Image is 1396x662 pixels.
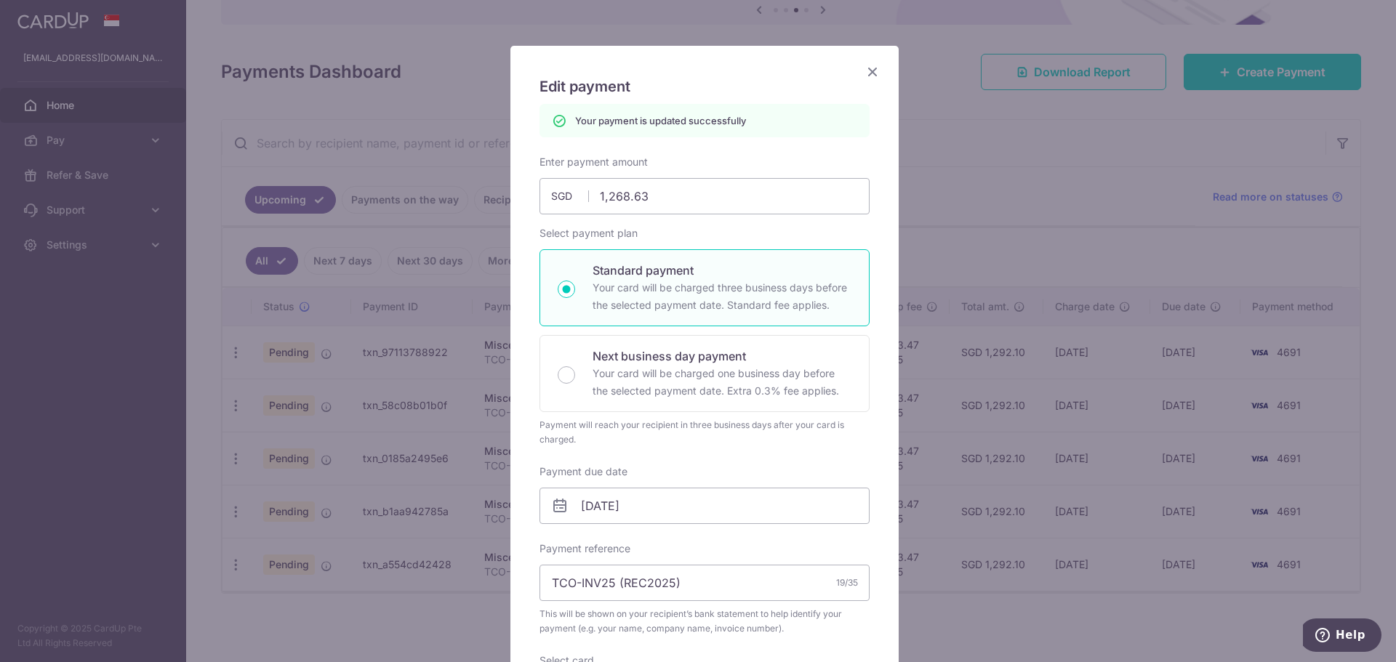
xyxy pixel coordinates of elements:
[551,189,589,203] span: SGD
[836,576,858,590] div: 19/35
[593,347,851,365] p: Next business day payment
[539,226,638,241] label: Select payment plan
[575,113,746,128] p: Your payment is updated successfully
[539,541,630,556] label: Payment reference
[593,365,851,400] p: Your card will be charged one business day before the selected payment date. Extra 0.3% fee applies.
[1303,618,1381,655] iframe: Opens a widget where you can find more information
[593,279,851,314] p: Your card will be charged three business days before the selected payment date. Standard fee appl...
[539,464,627,479] label: Payment due date
[539,178,870,214] input: 0.00
[539,418,870,447] div: Payment will reach your recipient in three business days after your card is charged.
[539,488,870,524] input: DD / MM / YYYY
[864,63,881,81] button: Close
[593,262,851,279] p: Standard payment
[539,155,648,169] label: Enter payment amount
[539,607,870,636] span: This will be shown on your recipient’s bank statement to help identify your payment (e.g. your na...
[539,75,870,98] h5: Edit payment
